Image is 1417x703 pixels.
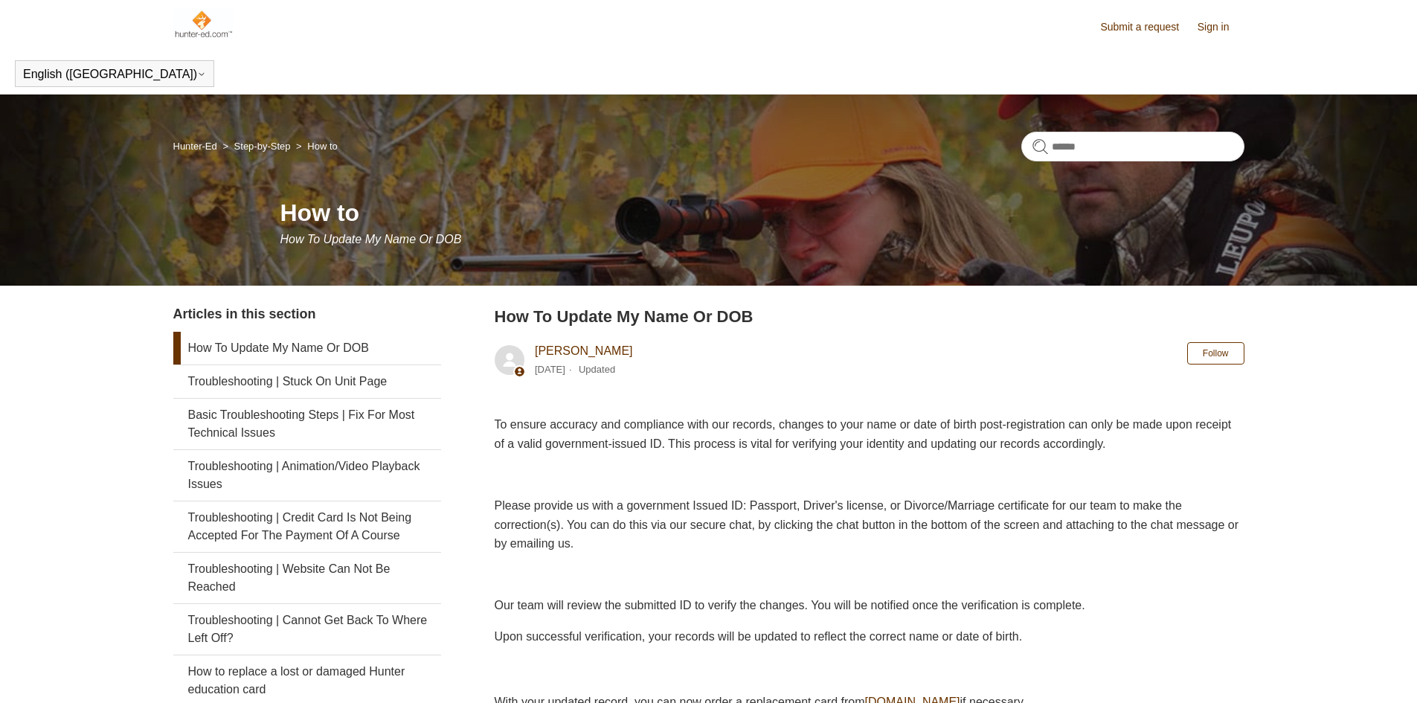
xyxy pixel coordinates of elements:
a: How to [307,141,337,152]
a: Troubleshooting | Credit Card Is Not Being Accepted For The Payment Of A Course [173,501,441,552]
a: Step-by-Step [234,141,291,152]
li: Step-by-Step [219,141,293,152]
span: Our team will review the submitted ID to verify the changes. You will be notified once the verifi... [495,599,1085,611]
li: Hunter-Ed [173,141,220,152]
div: Chat Support [1321,653,1407,692]
button: English ([GEOGRAPHIC_DATA]) [23,68,206,81]
a: Basic Troubleshooting Steps | Fix For Most Technical Issues [173,399,441,449]
a: Troubleshooting | Website Can Not Be Reached [173,553,441,603]
a: Sign in [1198,19,1244,35]
h1: How to [280,195,1244,231]
p: To ensure accuracy and compliance with our records, changes to your name or date of birth post-re... [495,415,1244,453]
img: Hunter-Ed Help Center home page [173,9,234,39]
a: [PERSON_NAME] [535,344,633,357]
button: Follow Article [1187,342,1244,365]
li: How to [293,141,338,152]
a: Troubleshooting | Stuck On Unit Page [173,365,441,398]
a: Hunter-Ed [173,141,217,152]
p: Upon successful verification, your records will be updated to reflect the correct name or date of... [495,627,1244,646]
li: Updated [579,364,615,375]
a: Troubleshooting | Animation/Video Playback Issues [173,450,441,501]
h2: How To Update My Name Or DOB [495,304,1244,329]
a: How To Update My Name Or DOB [173,332,441,365]
span: Please provide us with a government Issued ID: Passport, Driver's license, or Divorce/Marriage ce... [495,499,1239,550]
span: Articles in this section [173,306,316,321]
span: How To Update My Name Or DOB [280,233,462,245]
time: 04/08/2025, 12:08 [535,364,565,375]
a: Troubleshooting | Cannot Get Back To Where Left Off? [173,604,441,655]
a: Submit a request [1100,19,1194,35]
input: Search [1021,132,1244,161]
